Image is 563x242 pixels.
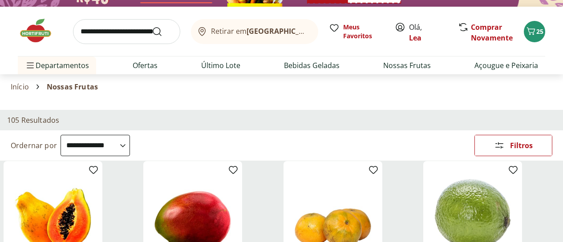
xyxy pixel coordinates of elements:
[494,140,505,151] svg: Abrir Filtros
[247,26,397,36] b: [GEOGRAPHIC_DATA]/[GEOGRAPHIC_DATA]
[409,22,449,43] span: Olá,
[73,19,180,44] input: search
[471,22,513,43] a: Comprar Novamente
[25,55,36,76] button: Menu
[329,23,384,40] a: Meus Favoritos
[510,142,533,149] span: Filtros
[25,55,89,76] span: Departamentos
[11,83,29,91] a: Início
[524,21,545,42] button: Carrinho
[383,60,431,71] a: Nossas Frutas
[343,23,384,40] span: Meus Favoritos
[11,141,57,150] label: Ordernar por
[409,33,421,43] a: Lea
[211,27,309,35] span: Retirar em
[152,26,173,37] button: Submit Search
[201,60,240,71] a: Último Lote
[536,27,543,36] span: 25
[284,60,340,71] a: Bebidas Geladas
[47,83,98,91] span: Nossas Frutas
[18,17,62,44] img: Hortifruti
[7,115,59,125] h2: 105 Resultados
[474,135,552,156] button: Filtros
[133,60,158,71] a: Ofertas
[191,19,318,44] button: Retirar em[GEOGRAPHIC_DATA]/[GEOGRAPHIC_DATA]
[474,60,538,71] a: Açougue e Peixaria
